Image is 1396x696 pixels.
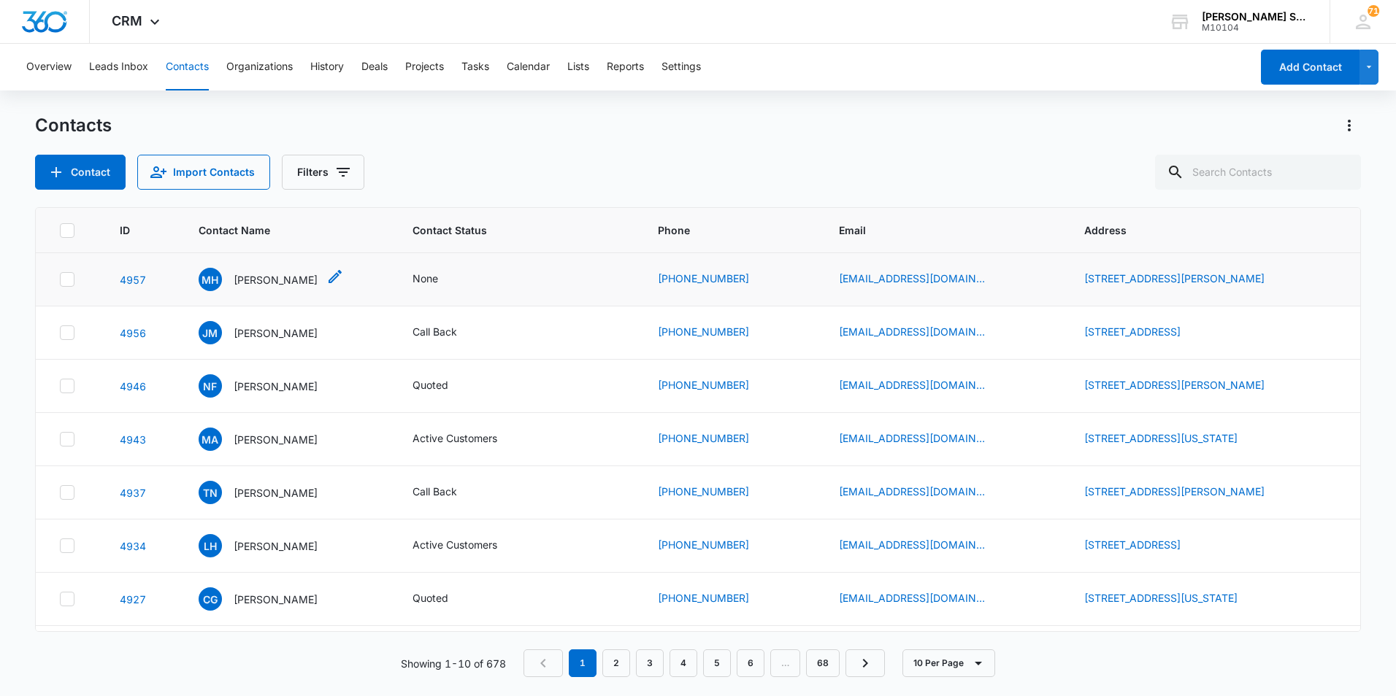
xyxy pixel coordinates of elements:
div: Contact Name - Joe Marinello - Select to Edit Field [199,321,344,344]
a: [STREET_ADDRESS][PERSON_NAME] [1084,272,1265,285]
div: Email - corigros@yahoo.com - Select to Edit Field [839,590,1011,608]
a: Navigate to contact details page for Lori Hromadka [120,540,146,552]
div: Contact Name - Cori Gros - Select to Edit Field [199,587,344,611]
a: [EMAIL_ADDRESS][DOMAIN_NAME] [839,271,985,286]
div: notifications count [1368,5,1379,17]
div: Active Customers [413,537,497,552]
a: Next Page [845,649,885,677]
span: LH [199,534,222,557]
input: Search Contacts [1155,155,1361,190]
div: Phone - (817) 575-7530 - Select to Edit Field [658,271,775,288]
span: Contact Status [413,223,602,238]
a: Navigate to contact details page for Theodore Nchako [120,487,146,499]
a: [EMAIL_ADDRESS][DOMAIN_NAME] [839,377,985,393]
div: Contact Name - Nick Frantz - Select to Edit Field [199,374,344,398]
a: Navigate to contact details page for Cori Gros [120,593,146,606]
div: Address - 2509 sycamore drive, Dyer, Indiana, 46311 - Select to Edit Field [1084,430,1264,448]
p: [PERSON_NAME] [234,379,318,394]
div: Address - 2544 Deer Point Dr, Montgomery, IL, 60538 - Select to Edit Field [1084,377,1291,395]
button: Filters [282,155,364,190]
button: Actions [1338,114,1361,137]
div: Email - 3treks@gmail.com - Select to Edit Field [839,324,1011,341]
div: Contact Status - Call Back - Select to Edit Field [413,324,483,341]
button: Lists [567,44,589,90]
div: Call Back [413,324,457,339]
a: Page 3 [636,649,664,677]
em: 1 [569,649,597,677]
div: Address - 1814 Clarendon Lane, Aurora, IL, 60504 - Select to Edit Field [1084,324,1207,341]
a: Page 6 [737,649,764,677]
button: Contacts [166,44,209,90]
a: [EMAIL_ADDRESS][DOMAIN_NAME] [839,324,985,339]
div: account name [1202,11,1308,23]
a: Navigate to contact details page for MARVINIA ANDERSON [120,433,146,446]
h1: Contacts [35,115,112,136]
a: [STREET_ADDRESS][PERSON_NAME] [1084,485,1265,498]
span: Phone [658,223,783,238]
a: [PHONE_NUMBER] [658,590,749,606]
div: Contact Status - Active Customers - Select to Edit Field [413,430,523,448]
div: Address - 2201 Iroquois Lane, Yorkville, Illinois, 60560 - Select to Edit Field [1084,590,1264,608]
p: [PERSON_NAME] [234,432,318,447]
button: Organizations [226,44,293,90]
div: Contact Status - None - Select to Edit Field [413,271,464,288]
p: [PERSON_NAME] [234,538,318,554]
p: [PERSON_NAME] [234,592,318,607]
div: Phone - (708) 878-6189 - Select to Edit Field [658,377,775,395]
a: [EMAIL_ADDRESS][DOMAIN_NAME] [839,430,985,446]
a: [STREET_ADDRESS] [1084,538,1181,551]
div: Call Back [413,484,457,499]
div: Phone - (630) 370-9160 - Select to Edit Field [658,324,775,341]
button: Tasks [461,44,489,90]
p: Showing 1-10 of 678 [401,656,506,671]
span: 71 [1368,5,1379,17]
span: MA [199,428,222,451]
p: [PERSON_NAME] [234,485,318,500]
a: Navigate to contact details page for Joe Marinello [120,327,146,339]
div: Contact Status - Quoted - Select to Edit Field [413,590,475,608]
span: MH [199,268,222,291]
a: [EMAIL_ADDRESS][DOMAIN_NAME] [839,537,985,552]
span: Email [839,223,1029,238]
div: Contact Status - Call Back - Select to Edit Field [413,484,483,501]
button: Overview [26,44,72,90]
a: [EMAIL_ADDRESS][DOMAIN_NAME] [839,590,985,606]
a: Page 5 [703,649,731,677]
span: CG [199,587,222,611]
div: Quoted [413,590,448,606]
div: Address - 2034, Rochelle Lane, Carrollton, TX, 75007 - Select to Edit Field [1084,271,1291,288]
div: Phone - (405) 370-3501 - Select to Edit Field [658,484,775,501]
span: Contact Name [199,223,356,238]
a: [STREET_ADDRESS] [1084,325,1181,338]
button: Projects [405,44,444,90]
button: Reports [607,44,644,90]
span: Address [1084,223,1316,238]
span: JM [199,321,222,344]
div: Contact Name - Theodore Nchako - Select to Edit Field [199,481,344,504]
a: [PHONE_NUMBER] [658,377,749,393]
div: Quoted [413,377,448,393]
div: Email - loriwhite0167@gmail.com - Select to Edit Field [839,537,1011,554]
a: [PHONE_NUMBER] [658,484,749,499]
a: [STREET_ADDRESS][US_STATE] [1084,432,1238,444]
a: [PHONE_NUMBER] [658,537,749,552]
button: Calendar [507,44,550,90]
button: 10 Per Page [902,649,995,677]
div: Contact Status - Active Customers - Select to Edit Field [413,537,523,554]
div: Email - Brttwldrn@aol.com - Select to Edit Field [839,377,1011,395]
button: Import Contacts [137,155,270,190]
div: Contact Name - MARVINIA ANDERSON - Select to Edit Field [199,428,344,451]
a: Page 68 [806,649,840,677]
p: [PERSON_NAME] [234,325,318,341]
div: Contact Name - Margot Hatcher - Select to Edit Field [199,268,344,291]
div: Contact Name - Lori Hromadka - Select to Edit Field [199,534,344,557]
a: Navigate to contact details page for Margot Hatcher [120,274,146,286]
span: TN [199,481,222,504]
div: Phone - (773) 682-9559 - Select to Edit Field [658,430,775,448]
span: NF [199,374,222,398]
button: Leads Inbox [89,44,148,90]
div: Email - fargis70@gmail.com - Select to Edit Field [839,271,1011,288]
a: [PHONE_NUMBER] [658,430,749,446]
div: Address - 1201 Lancaster Dr, mckinney, TX, 75071 - Select to Edit Field [1084,484,1291,501]
div: Phone - (815) 245-6744 - Select to Edit Field [658,537,775,554]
